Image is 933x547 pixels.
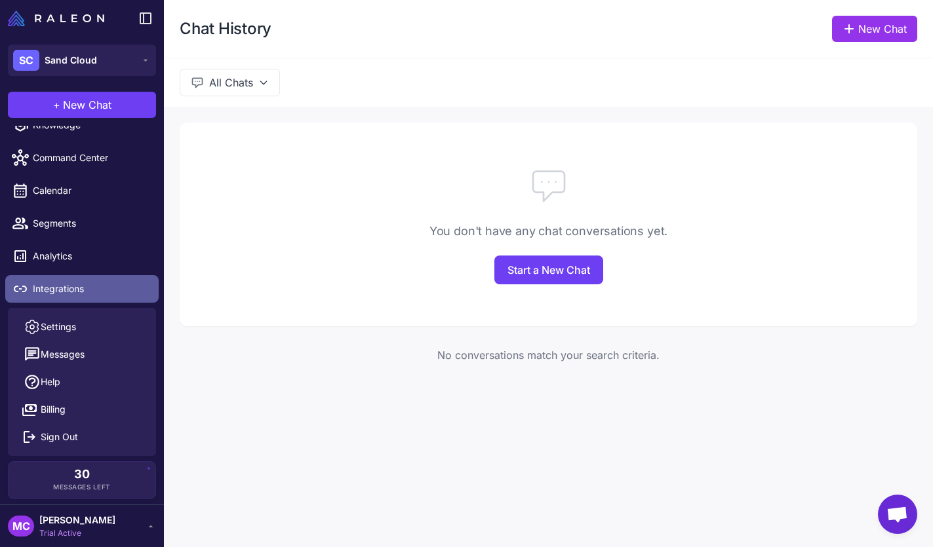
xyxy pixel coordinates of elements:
[41,375,60,389] span: Help
[8,92,156,118] button: +New Chat
[13,423,151,451] button: Sign Out
[41,347,85,362] span: Messages
[180,222,917,240] div: You don't have any chat conversations yet.
[180,347,917,363] div: No conversations match your search criteria.
[41,320,76,334] span: Settings
[39,513,115,527] span: [PERSON_NAME]
[5,275,159,303] a: Integrations
[5,210,159,237] a: Segments
[878,495,917,534] a: Open chat
[53,97,60,113] span: +
[8,10,104,26] img: Raleon Logo
[33,282,148,296] span: Integrations
[41,430,78,444] span: Sign Out
[41,402,66,417] span: Billing
[33,183,148,198] span: Calendar
[180,18,271,39] h1: Chat History
[33,249,148,263] span: Analytics
[33,151,148,165] span: Command Center
[5,177,159,204] a: Calendar
[63,97,111,113] span: New Chat
[180,69,280,96] button: All Chats
[45,53,97,67] span: Sand Cloud
[53,482,111,492] span: Messages Left
[5,144,159,172] a: Command Center
[8,516,34,537] div: MC
[33,216,148,231] span: Segments
[74,468,90,480] span: 30
[13,368,151,396] a: Help
[13,50,39,71] div: SC
[832,16,917,42] a: New Chat
[5,242,159,270] a: Analytics
[494,255,603,284] a: Start a New Chat
[13,341,151,368] button: Messages
[8,45,156,76] button: SCSand Cloud
[39,527,115,539] span: Trial Active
